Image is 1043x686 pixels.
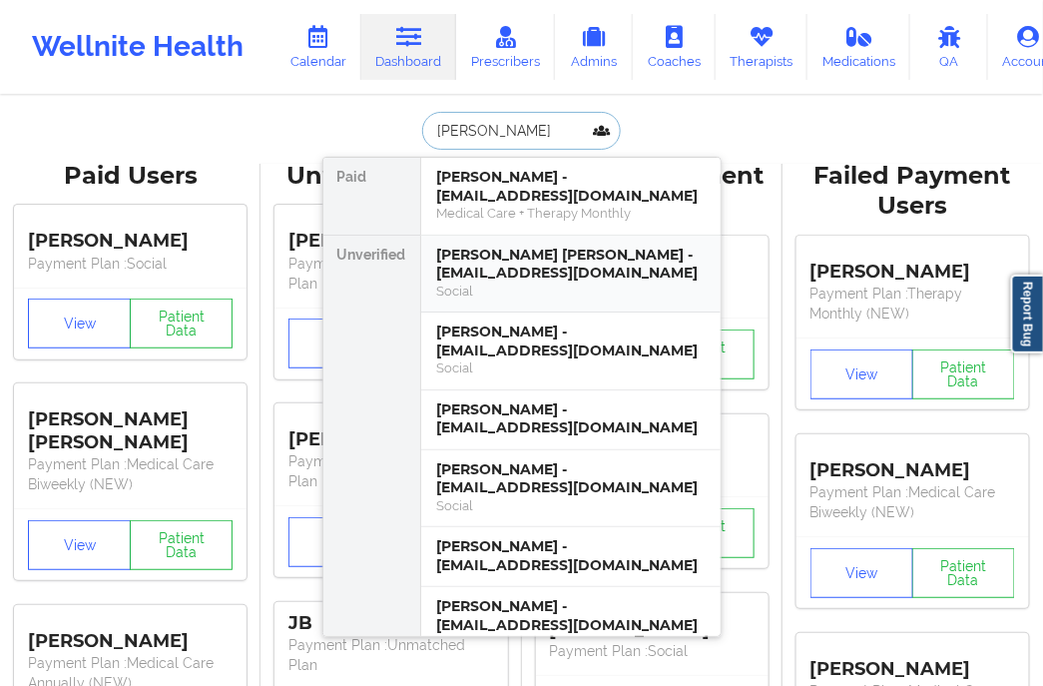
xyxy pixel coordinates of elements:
[28,520,131,570] button: View
[28,615,233,653] div: [PERSON_NAME]
[361,14,457,80] a: Dashboard
[437,323,705,359] div: [PERSON_NAME] - [EMAIL_ADDRESS][DOMAIN_NAME]
[437,246,705,283] div: [PERSON_NAME] [PERSON_NAME] - [EMAIL_ADDRESS][DOMAIN_NAME]
[912,349,1015,399] button: Patient Data
[437,460,705,497] div: [PERSON_NAME] - [EMAIL_ADDRESS][DOMAIN_NAME]
[437,283,705,300] div: Social
[550,641,755,661] p: Payment Plan : Social
[437,597,705,634] div: [PERSON_NAME] - [EMAIL_ADDRESS][DOMAIN_NAME]
[456,14,555,80] a: Prescribers
[288,216,493,254] div: [PERSON_NAME]
[274,161,507,192] div: Unverified Users
[323,158,420,236] div: Paid
[130,520,233,570] button: Patient Data
[288,254,493,294] p: Payment Plan : Unmatched Plan
[28,454,233,494] p: Payment Plan : Medical Care Biweekly (NEW)
[810,444,1015,482] div: [PERSON_NAME]
[437,205,705,222] div: Medical Care + Therapy Monthly
[810,548,913,598] button: View
[437,400,705,437] div: [PERSON_NAME] - [EMAIL_ADDRESS][DOMAIN_NAME]
[28,254,233,274] p: Payment Plan : Social
[633,14,716,80] a: Coaches
[437,537,705,574] div: [PERSON_NAME] - [EMAIL_ADDRESS][DOMAIN_NAME]
[288,612,493,635] div: JB
[437,168,705,205] div: [PERSON_NAME] - [EMAIL_ADDRESS][DOMAIN_NAME]
[288,517,391,567] button: View
[288,451,493,491] p: Payment Plan : Unmatched Plan
[796,161,1029,223] div: Failed Payment Users
[716,14,808,80] a: Therapists
[1011,275,1043,353] a: Report Bug
[810,482,1015,522] p: Payment Plan : Medical Care Biweekly (NEW)
[28,299,131,348] button: View
[910,14,988,80] a: QA
[810,284,1015,324] p: Payment Plan : Therapy Monthly (NEW)
[275,14,361,80] a: Calendar
[288,635,493,675] p: Payment Plan : Unmatched Plan
[810,349,913,399] button: View
[437,497,705,514] div: Social
[912,548,1015,598] button: Patient Data
[437,359,705,376] div: Social
[130,299,233,348] button: Patient Data
[810,643,1015,681] div: [PERSON_NAME]
[14,161,247,192] div: Paid Users
[28,216,233,254] div: [PERSON_NAME]
[288,413,493,451] div: [PERSON_NAME]
[28,393,233,454] div: [PERSON_NAME] [PERSON_NAME]
[810,246,1015,284] div: [PERSON_NAME]
[555,14,633,80] a: Admins
[288,319,391,368] button: View
[807,14,910,80] a: Medications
